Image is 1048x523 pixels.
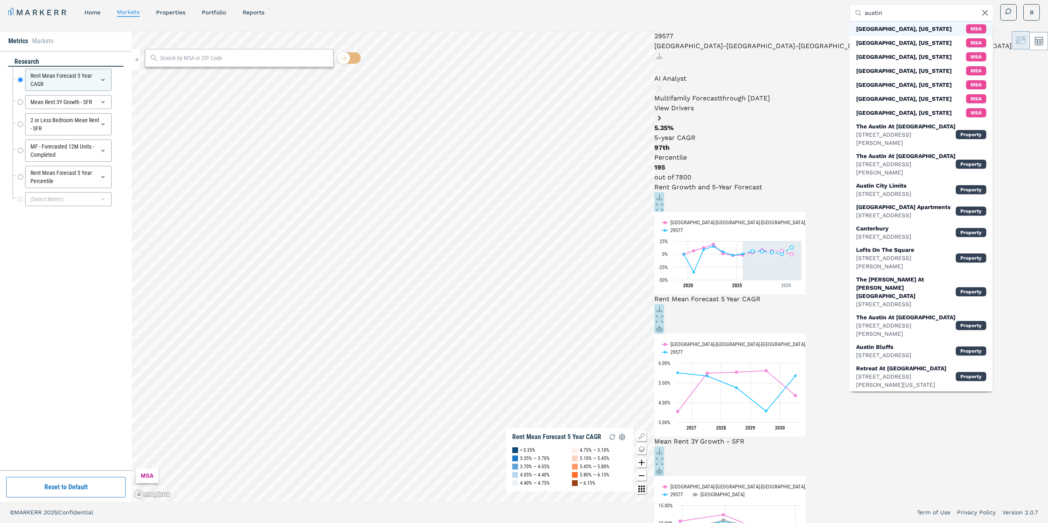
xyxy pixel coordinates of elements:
[654,334,1012,437] div: Rent Mean Forecast 5 Year CAGR. Highcharts interactive chart.
[790,246,794,249] path: Monday, 29 Jul, 20:00, 12.81. 29577.
[770,251,774,254] path: Saturday, 29 Jul, 20:00, 3.55. 29577.
[607,432,617,442] img: Reload Legend
[966,108,986,117] div: MSA
[856,95,952,103] div: [GEOGRAPHIC_DATA], [US_STATE]
[765,369,768,372] path: Saturday, 14 Jul, 20:00, 5.61. Myrtle Beach-Conway-North Myrtle Beach, SC-NC.
[670,219,897,225] text: [GEOGRAPHIC_DATA]-[GEOGRAPHIC_DATA]-[GEOGRAPHIC_DATA], [GEOGRAPHIC_DATA]-[GEOGRAPHIC_DATA]
[856,39,952,47] div: [GEOGRAPHIC_DATA], [US_STATE]
[670,483,897,490] text: [GEOGRAPHIC_DATA]-[GEOGRAPHIC_DATA]-[GEOGRAPHIC_DATA], [GEOGRAPHIC_DATA]-[GEOGRAPHIC_DATA]
[658,380,670,386] text: 5.00%
[735,371,738,374] path: Friday, 14 Jul, 20:00, 5.53. Myrtle Beach-Conway-North Myrtle Beach, SC-NC.
[662,483,773,490] button: Show Myrtle Beach-Conway-North Myrtle Beach, SC-NC
[856,372,956,389] div: [STREET_ADDRESS][PERSON_NAME][US_STATE]
[654,163,665,171] strong: 195
[662,251,668,257] text: 0%
[966,94,986,103] div: MSA
[850,311,993,340] div: Property: The Austin At Trinity Green
[6,477,126,497] button: Reset to Default
[654,133,1012,143] p: 5-year CAGR
[654,294,1012,334] h5: Rent Mean Forecast 5 Year CAGR
[8,36,28,46] li: Metrics
[702,248,705,251] path: Thursday, 29 Jul, 20:00, 8.37. 29577.
[865,5,988,21] input: Search by MSA, ZIP, Property Name, or Address
[956,346,986,356] div: Property
[850,22,993,391] div: Suggestions
[850,362,993,391] div: Property: Retreat At Austin Bluffs
[721,250,725,253] path: Saturday, 29 Jul, 20:00, 4.37. 29577.
[660,239,668,244] text: 25%
[856,181,911,190] div: Austin City Limits
[917,508,950,516] a: Term of Use
[761,250,764,253] path: Thursday, 29 Jul, 20:00, 5.19. 29577.
[84,9,100,16] a: home
[10,509,14,516] span: ©
[654,172,1012,182] p: out of 7800
[662,349,684,355] button: Show 29577
[8,7,68,18] a: MARKERR
[706,374,709,378] path: Wednesday, 14 Jul, 20:00, 5.34. 29577.
[676,371,679,374] path: Tuesday, 14 Jul, 20:00, 5.5. 29577.
[856,300,956,308] div: [STREET_ADDRESS]
[520,471,550,479] div: 4.05% — 4.40%
[156,9,185,16] a: properties
[637,458,647,467] button: Zoom in map button
[25,69,112,91] div: Rent Mean Forecast 5 Year CAGR
[637,431,647,441] button: Show/Hide Legend Map Button
[856,160,956,177] div: [STREET_ADDRESS][PERSON_NAME]
[25,166,112,188] div: Rent Mean Forecast 5 Year Percentile
[202,9,226,16] a: Portfolio
[520,454,550,463] div: 3.35% — 3.70%
[25,192,112,206] div: (Select Metric)
[741,252,745,256] path: Tuesday, 29 Jul, 20:00, 0.22. 29577.
[25,139,112,162] div: MF - Forecasted 12M Units - Completed
[676,410,679,413] path: Tuesday, 14 Jul, 20:00, 3.54. Myrtle Beach-Conway-North Myrtle Beach, SC-NC.
[856,275,956,300] div: The [PERSON_NAME] At [PERSON_NAME][GEOGRAPHIC_DATA]
[956,130,986,139] div: Property
[654,144,670,151] strong: 97th
[658,360,670,366] text: 6.00%
[966,80,986,89] div: MSA
[14,509,44,516] span: MARKERR
[654,437,1012,476] h5: Mean Rent 3Y Growth - SFR
[25,95,112,109] div: Mean Rent 3Y Growth - SFR
[722,518,725,522] path: Thursday, 14 Dec, 19:00, 10.77. USA.
[117,9,140,15] a: markets
[637,484,647,494] button: Other options map button
[856,53,952,61] div: [GEOGRAPHIC_DATA], [US_STATE]
[1030,8,1034,16] span: B
[520,446,535,454] div: < 3.35%
[654,153,1012,163] p: Percentile
[856,81,952,89] div: [GEOGRAPHIC_DATA], [US_STATE]
[136,468,159,483] div: MSA
[662,227,684,233] button: Show 29577
[637,444,647,454] button: Change style map button
[1023,4,1040,21] button: B
[765,409,768,413] path: Saturday, 14 Jul, 20:00, 3.56. 29577.
[856,246,956,254] div: Lofts On The Square
[654,212,805,294] svg: Interactive chart
[856,109,952,117] div: [GEOGRAPHIC_DATA], [US_STATE]
[658,420,670,425] text: 3.00%
[850,273,993,311] div: Property: The Hudson At Austin Ranch
[580,454,609,463] div: 5.10% — 5.45%
[732,283,742,288] tspan: 2025
[956,253,986,263] div: Property
[134,490,170,499] a: Mapbox logo
[856,67,952,75] div: [GEOGRAPHIC_DATA], [US_STATE]
[654,93,1012,103] p: Multifamily Forecast
[32,36,54,46] li: Markets
[780,252,784,256] path: Sunday, 29 Jul, 20:00, 0.11. 29577.
[745,425,755,431] text: 2029
[654,212,1012,294] div: Rent Growth and 5-Year Forecast. Highcharts interactive chart.
[58,509,93,516] span: Confidential
[692,491,710,497] button: Show USA
[856,130,956,147] div: [STREET_ADDRESS][PERSON_NAME]
[850,106,993,120] div: MSA: Austin, Indiana
[679,520,682,523] path: Wednesday, 14 Dec, 19:00, 10.52. Myrtle Beach-Conway-North Myrtle Beach, SC-NC.
[751,249,754,253] path: Wednesday, 29 Jul, 20:00, 5.5. 29577.
[956,185,986,194] div: Property
[654,42,1012,50] span: [GEOGRAPHIC_DATA]-[GEOGRAPHIC_DATA]-[GEOGRAPHIC_DATA], [GEOGRAPHIC_DATA]-[GEOGRAPHIC_DATA]
[682,253,686,256] path: Monday, 29 Jul, 20:00, -0.63. 29577.
[856,203,950,211] div: [GEOGRAPHIC_DATA] Apartments
[520,463,550,471] div: 3.70% — 4.05%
